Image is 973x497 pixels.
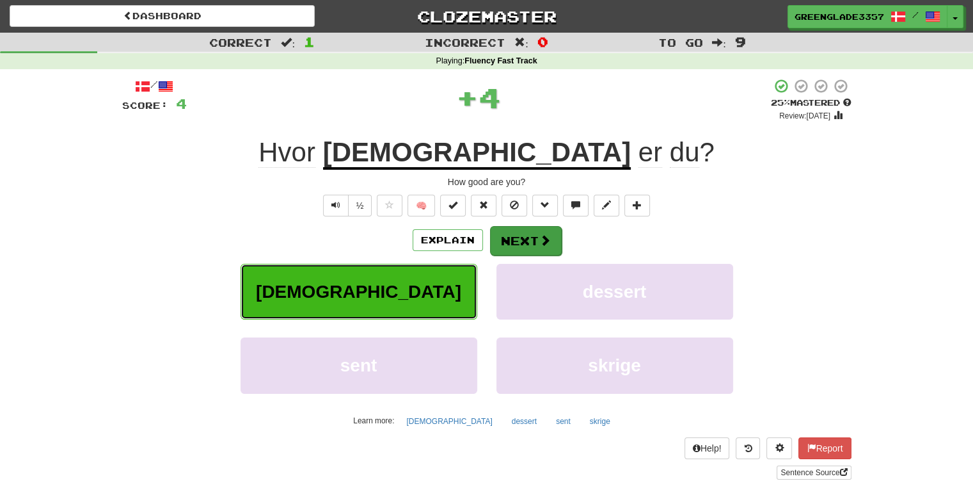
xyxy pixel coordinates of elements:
button: sent [549,412,578,431]
span: 9 [735,34,746,49]
span: To go [658,36,703,49]
a: Dashboard [10,5,315,27]
span: 1 [304,34,315,49]
strong: Fluency Fast Track [464,56,537,65]
button: Ignore sentence (alt+i) [502,195,527,216]
a: Sentence Source [777,466,851,480]
button: [DEMOGRAPHIC_DATA] [241,264,477,320]
button: Grammar (alt+g) [532,195,558,216]
button: Round history (alt+y) [736,437,760,459]
div: Text-to-speech controls [320,195,372,216]
button: Reset to 0% Mastered (alt+r) [471,195,496,216]
span: Score: [122,100,168,111]
span: Hvor [258,137,315,168]
span: / [912,10,919,19]
button: skrige [496,338,733,393]
span: 25 % [771,97,790,108]
span: Correct [209,36,272,49]
span: [DEMOGRAPHIC_DATA] [256,282,461,302]
span: sent [340,355,377,375]
span: er [638,137,662,168]
button: Add to collection (alt+a) [624,195,650,216]
button: sent [241,338,477,393]
button: Discuss sentence (alt+u) [563,195,589,216]
a: Clozemaster [334,5,639,28]
span: GreenGlade3357 [795,11,884,22]
span: 4 [479,81,501,113]
span: : [281,37,295,48]
div: Mastered [771,97,851,109]
small: Review: [DATE] [779,111,830,120]
span: : [712,37,726,48]
span: : [514,37,528,48]
button: skrige [583,412,617,431]
span: du [670,137,700,168]
button: Set this sentence to 100% Mastered (alt+m) [440,195,466,216]
button: [DEMOGRAPHIC_DATA] [399,412,499,431]
button: Report [798,437,851,459]
div: How good are you? [122,175,851,188]
span: 4 [176,95,187,111]
button: Edit sentence (alt+d) [594,195,619,216]
button: dessert [505,412,544,431]
button: Play sentence audio (ctl+space) [323,195,349,216]
span: ? [631,137,715,168]
span: dessert [583,282,647,302]
button: 🧠 [407,195,435,216]
span: skrige [588,355,641,375]
span: Incorrect [425,36,505,49]
u: [DEMOGRAPHIC_DATA] [323,137,631,170]
button: dessert [496,264,733,320]
button: Next [490,226,562,256]
button: ½ [348,195,372,216]
span: + [456,78,479,117]
button: Favorite sentence (alt+f) [377,195,402,216]
small: Learn more: [353,416,394,425]
button: Help! [684,437,730,459]
div: / [122,78,187,94]
button: Explain [413,229,483,251]
a: GreenGlade3357 / [787,5,947,28]
span: 0 [537,34,548,49]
